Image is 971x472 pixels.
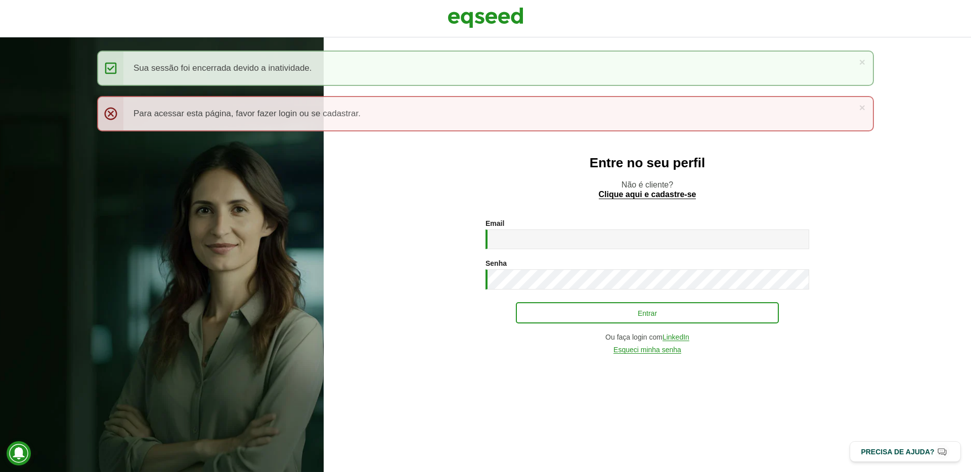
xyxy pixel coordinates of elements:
[97,96,874,131] div: Para acessar esta página, favor fazer login ou se cadastrar.
[859,102,865,113] a: ×
[613,346,681,354] a: Esqueci minha senha
[485,334,809,341] div: Ou faça login com
[599,191,696,199] a: Clique aqui e cadastre-se
[663,334,689,341] a: LinkedIn
[448,5,523,30] img: EqSeed Logo
[485,260,507,267] label: Senha
[516,302,779,323] button: Entrar
[344,156,951,170] h2: Entre no seu perfil
[97,51,874,86] div: Sua sessão foi encerrada devido a inatividade.
[485,220,504,227] label: Email
[344,180,951,199] p: Não é cliente?
[859,57,865,67] a: ×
